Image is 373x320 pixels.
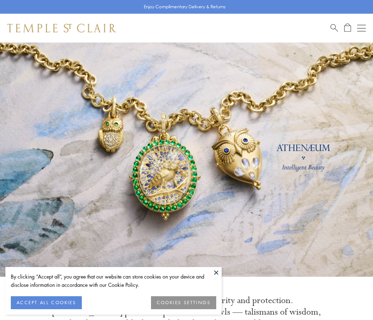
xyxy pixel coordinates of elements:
[11,272,216,289] div: By clicking “Accept all”, you agree that our website can store cookies on your device and disclos...
[151,296,216,309] button: COOKIES SETTINGS
[11,296,82,309] button: ACCEPT ALL COOKIES
[344,23,351,32] a: Open Shopping Bag
[144,3,226,10] p: Enjoy Complimentary Delivery & Returns
[330,23,338,32] a: Search
[7,24,116,32] img: Temple St. Clair
[357,24,366,32] button: Open navigation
